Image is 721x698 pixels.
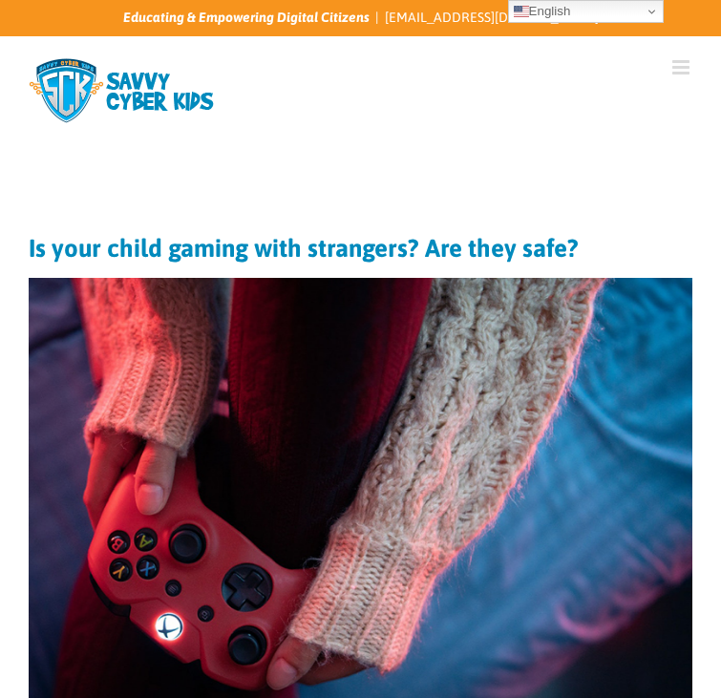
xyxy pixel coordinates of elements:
img: Savvy Cyber Kids Logo [29,57,220,124]
span: | [370,8,385,28]
i: Educating & Empowering Digital Citizens [123,10,370,25]
a: [EMAIL_ADDRESS][DOMAIN_NAME] [385,10,599,25]
a: Toggle mobile menu [672,57,692,77]
h1: Is your child gaming with strangers? Are they safe? [29,235,692,262]
img: en [514,4,529,19]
